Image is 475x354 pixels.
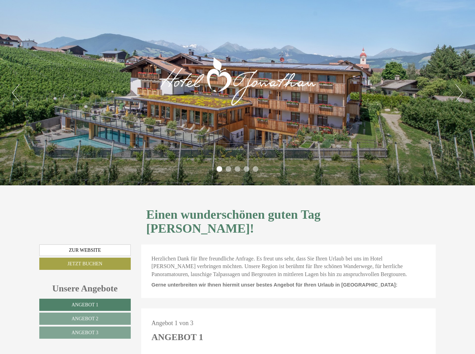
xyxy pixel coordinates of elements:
[152,282,397,288] span: Gerne unterbreiten wir Ihnen hiermit unser bestes Angebot für Ihren Urlaub in [GEOGRAPHIC_DATA]:
[152,331,203,344] div: Angebot 1
[72,316,98,321] span: Angebot 2
[12,84,19,102] button: Previous
[72,302,98,307] span: Angebot 1
[39,258,131,270] a: Jetzt buchen
[152,255,426,279] p: Herzlichen Dank für Ihre freundliche Anfrage. Es freut uns sehr, dass Sie Ihren Urlaub bei uns im...
[72,330,98,335] span: Angebot 3
[39,282,131,295] div: Unsere Angebote
[146,208,431,235] h1: Einen wunderschönen guten Tag [PERSON_NAME]!
[456,84,463,102] button: Next
[152,320,194,327] span: Angebot 1 von 3
[39,244,131,256] a: Zur Website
